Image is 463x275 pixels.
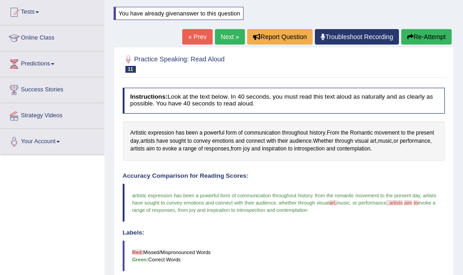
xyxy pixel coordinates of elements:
[212,137,234,145] span: Click to see word definition
[420,193,422,198] span: ,
[400,137,430,145] span: Click to see word definition
[329,200,337,205] span: art,
[204,145,229,153] span: Click to see word definition
[226,129,237,137] span: Click to see word definition
[282,129,308,137] span: Click to see word definition
[326,145,335,153] span: Click to see word definition
[123,240,445,271] blockquote: Missed/Mispronounced Words Correct Words
[294,145,324,153] span: Click to see word definition
[130,137,139,145] span: Click to see word definition
[289,137,311,145] span: Click to see word definition
[243,145,250,153] span: Click to see word definition
[123,54,323,73] h2: Practice Speaking: Read Aloud
[413,200,418,205] span: to
[0,103,104,126] a: Strategy Videos
[313,137,334,145] span: Click to see word definition
[341,129,348,137] span: Click to see word definition
[130,129,147,137] span: Click to see word definition
[0,77,104,100] a: Success Stories
[309,129,325,137] span: Click to see word definition
[387,200,403,205] span: , artists
[123,121,445,161] div: . , . , , , , .
[355,137,368,145] span: Click to see word definition
[337,200,350,205] span: music
[315,193,420,198] span: from the romantic movement to the present day
[238,129,243,137] span: Click to see word definition
[114,7,244,20] div: You have already given answer to this question
[123,88,445,114] h4: Look at the text below. In 40 seconds, you must read this text aloud as naturally and as clearly ...
[132,250,144,255] b: Red:
[262,145,287,153] span: Click to see word definition
[407,129,415,137] span: Click to see word definition
[0,51,104,74] a: Predictions
[123,173,445,180] h4: Accuracy Comparison for Reading Scores:
[279,200,329,205] span: whether through visual
[315,29,399,45] a: Troubleshoot Recording
[194,137,211,145] span: Click to see word definition
[231,145,242,153] span: Click to see word definition
[163,145,177,153] span: Click to see word definition
[374,129,400,137] span: Click to see word definition
[178,207,308,213] span: from joy and inspiration to introspection and contemplation
[353,200,387,205] span: or performance
[175,207,176,213] span: ,
[179,145,182,153] span: Click to see word definition
[416,129,434,137] span: Click to see word definition
[148,129,174,137] span: Click to see word definition
[251,145,260,153] span: Click to see word definition
[404,200,412,205] span: aim
[169,137,186,145] span: Click to see word definition
[246,137,265,145] span: Click to see word definition
[215,29,245,45] a: Next »
[199,129,203,137] span: Click to see word definition
[186,129,198,137] span: Click to see word definition
[146,145,155,153] span: Click to see word definition
[278,137,288,145] span: Click to see word definition
[204,129,224,137] span: Click to see word definition
[198,145,203,153] span: Click to see word definition
[156,145,161,153] span: Click to see word definition
[183,145,197,153] span: Click to see word definition
[335,137,353,145] span: Click to see word definition
[140,137,155,145] span: Click to see word definition
[378,137,392,145] span: Click to see word definition
[130,93,167,100] b: Instructions:
[235,137,244,145] span: Click to see word definition
[350,129,373,137] span: Click to see word definition
[132,257,149,262] b: Green:
[247,29,313,45] button: Report Question
[156,137,168,145] span: Click to see word definition
[123,230,445,236] h4: Labels:
[0,129,104,152] a: Your Account
[327,129,339,137] span: Click to see word definition
[182,29,212,45] a: « Prev
[132,193,312,198] span: artistic expression has been a powerful form of communication throughout history
[132,193,438,205] span: artists have sought to convey emotions and connect with their audience
[244,129,280,137] span: Click to see word definition
[0,25,104,48] a: Online Class
[350,200,351,205] span: ,
[288,145,293,153] span: Click to see word definition
[393,137,398,145] span: Click to see word definition
[125,66,136,73] span: 11
[370,137,377,145] span: Click to see word definition
[176,129,184,137] span: Click to see word definition
[266,137,276,145] span: Click to see word definition
[337,145,370,153] span: Click to see word definition
[187,137,192,145] span: Click to see word definition
[401,29,452,45] button: Re-Attempt
[401,129,406,137] span: Click to see word definition
[312,193,314,198] span: .
[130,145,145,153] span: Click to see word definition
[276,200,278,205] span: .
